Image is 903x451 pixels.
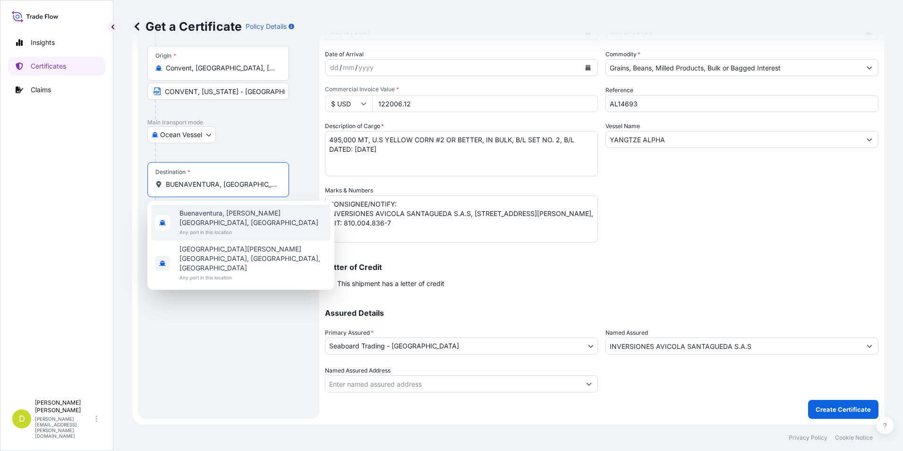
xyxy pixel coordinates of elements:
span: [GEOGRAPHIC_DATA][PERSON_NAME][GEOGRAPHIC_DATA], [GEOGRAPHIC_DATA], [GEOGRAPHIC_DATA] [179,244,327,273]
p: Get a Certificate [132,19,242,34]
input: Text to appear on certificate [147,83,289,100]
button: Select transport [147,126,216,143]
p: Certificates [31,61,66,71]
div: year, [358,62,375,73]
p: Cookie Notice [835,434,873,442]
span: Any port in this location [179,227,327,237]
div: day, [329,62,340,73]
label: Named Assured Address [325,366,391,375]
input: Assured Name [606,338,861,355]
p: Main transport mode [147,119,310,126]
span: This shipment has a letter of credit [337,279,444,288]
div: month, [342,62,355,73]
label: Reference [605,86,633,95]
input: Enter amount [372,95,598,112]
label: Commodity [605,50,640,59]
button: Calendar [580,60,596,75]
label: Marks & Numbers [325,186,373,195]
span: D [19,414,25,424]
input: Origin [166,63,277,73]
p: Letter of Credit [325,263,878,271]
div: Origin [155,52,176,60]
input: Type to search commodity [606,59,861,76]
input: Destination [166,180,277,189]
p: Claims [31,85,51,95]
p: Insights [31,38,55,47]
label: Named Assured [605,328,648,338]
label: Vessel Name [605,121,640,131]
span: Primary Assured [325,328,374,338]
span: Any port in this location [179,273,327,282]
div: Destination [155,168,190,176]
span: Ocean Vessel [160,130,202,139]
div: / [340,62,342,73]
button: Show suggestions [861,131,878,148]
button: Show suggestions [861,338,878,355]
p: Policy Details [246,22,287,31]
span: Commercial Invoice Value [325,86,598,93]
button: Show suggestions [861,59,878,76]
span: Buenaventura, [PERSON_NAME][GEOGRAPHIC_DATA], [GEOGRAPHIC_DATA] [179,208,327,227]
input: Named Assured Address [325,375,580,392]
p: [PERSON_NAME][EMAIL_ADDRESS][PERSON_NAME][DOMAIN_NAME] [35,416,94,439]
p: Assured Details [325,309,878,317]
p: Create Certificate [816,405,871,414]
input: Type to search vessel name or IMO [606,131,861,148]
div: Show suggestions [147,201,334,290]
input: Enter booking reference [605,95,878,112]
label: Description of Cargo [325,121,384,131]
button: Show suggestions [580,375,597,392]
div: / [355,62,358,73]
span: Seaboard Trading - [GEOGRAPHIC_DATA] [329,341,459,351]
p: [PERSON_NAME] [PERSON_NAME] [35,399,94,414]
span: Date of Arrival [325,50,364,59]
p: Privacy Policy [789,434,827,442]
